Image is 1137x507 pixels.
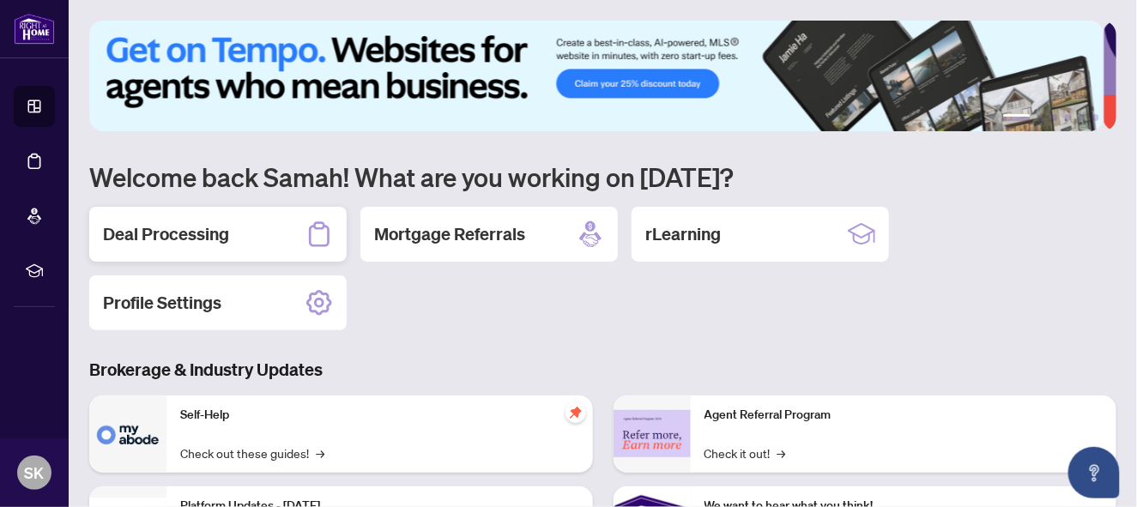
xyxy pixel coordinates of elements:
[645,222,721,246] h2: rLearning
[1003,114,1031,121] button: 1
[1051,114,1058,121] button: 3
[180,406,579,425] p: Self-Help
[1037,114,1044,121] button: 2
[614,410,691,457] img: Agent Referral Program
[89,358,1116,382] h3: Brokerage & Industry Updates
[25,461,45,485] span: SK
[1092,114,1099,121] button: 6
[89,160,1116,193] h1: Welcome back Samah! What are you working on [DATE]?
[89,395,166,473] img: Self-Help
[180,444,324,462] a: Check out these guides!→
[1065,114,1072,121] button: 4
[565,402,586,423] span: pushpin
[103,291,221,315] h2: Profile Settings
[89,21,1104,131] img: Slide 0
[14,13,55,45] img: logo
[705,406,1104,425] p: Agent Referral Program
[103,222,229,246] h2: Deal Processing
[374,222,525,246] h2: Mortgage Referrals
[1079,114,1086,121] button: 5
[316,444,324,462] span: →
[1068,447,1120,498] button: Open asap
[777,444,786,462] span: →
[705,444,786,462] a: Check it out!→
